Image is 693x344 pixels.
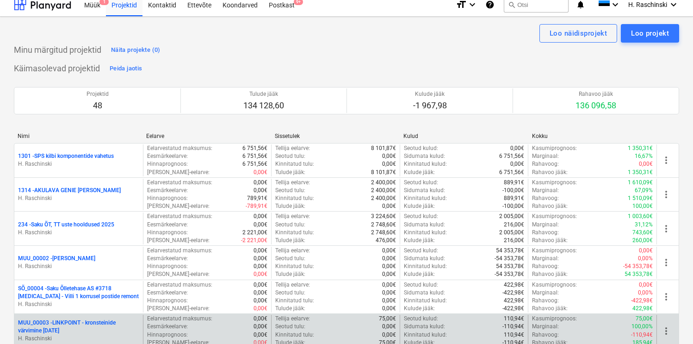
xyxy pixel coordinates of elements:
[147,144,212,152] p: Eelarvestatud maksumus :
[661,257,672,268] span: more_vert
[532,179,577,187] p: Kasumiprognoos :
[382,331,396,339] p: 0,00€
[147,263,188,270] p: Hinnaprognoos :
[404,169,435,176] p: Kulude jääk :
[371,187,396,194] p: 2 400,00€
[109,43,163,57] button: Näita projekte (0)
[502,202,524,210] p: -100,00€
[532,305,568,313] p: Rahavoo jääk :
[371,229,396,237] p: 2 748,60€
[532,202,568,210] p: Rahavoo jääk :
[661,291,672,302] span: more_vert
[18,300,139,308] p: H. Raschinski
[532,229,559,237] p: Rahavoog :
[382,247,396,255] p: 0,00€
[532,331,559,339] p: Rahavoog :
[631,331,653,339] p: -110,94€
[371,144,396,152] p: 8 101,87€
[499,213,524,220] p: 2 005,00€
[382,281,396,289] p: 0,00€
[499,229,524,237] p: 2 005,00€
[632,305,653,313] p: 422,98€
[382,323,396,331] p: 0,00€
[532,289,559,297] p: Marginaal :
[508,1,515,8] span: search
[146,133,267,139] div: Eelarve
[404,281,438,289] p: Seotud kulud :
[254,213,267,220] p: 0,00€
[504,297,524,305] p: 422,98€
[532,237,568,244] p: Rahavoo jääk :
[275,202,305,210] p: Tulude jääk :
[404,237,435,244] p: Kulude jääk :
[243,90,284,98] p: Tulude jääk
[631,27,669,39] div: Loo projekt
[18,229,139,237] p: H. Raschinski
[18,263,139,270] p: H. Raschinski
[404,270,435,278] p: Kulude jääk :
[628,169,653,176] p: 1 350,31€
[495,255,524,263] p: -54 353,78€
[147,221,188,229] p: Eesmärkeelarve :
[382,270,396,278] p: 0,00€
[532,247,577,255] p: Kasumiprognoos :
[382,255,396,263] p: 0,00€
[254,263,267,270] p: 0,00€
[404,160,447,168] p: Kinnitatud kulud :
[379,315,396,323] p: 75,00€
[539,24,617,43] button: Loo näidisprojekt
[241,237,267,244] p: -2 221,00€
[532,160,559,168] p: Rahavoog :
[504,179,524,187] p: 889,91€
[496,247,524,255] p: 54 353,78€
[14,44,101,56] p: Minu märgitud projektid
[532,297,559,305] p: Rahavoog :
[404,305,435,313] p: Kulude jääk :
[246,202,267,210] p: -789,91€
[504,281,524,289] p: 422,98€
[275,194,314,202] p: Kinnitatud tulu :
[275,331,314,339] p: Kinnitatud tulu :
[382,305,396,313] p: 0,00€
[404,315,438,323] p: Seotud kulud :
[638,289,653,297] p: 0,00%
[371,194,396,202] p: 2 400,00€
[532,281,577,289] p: Kasumiprognoos :
[242,152,267,160] p: 6 751,56€
[404,179,438,187] p: Seotud kulud :
[18,319,139,343] div: MUU_00003 -LINKPOINT - kronsteinide värvimine [DATE]H. Raschinski
[502,305,524,313] p: -422,98€
[147,315,212,323] p: Eelarvestatud maksumus :
[87,100,109,111] p: 48
[275,323,305,331] p: Seotud tulu :
[382,297,396,305] p: 0,00€
[532,194,559,202] p: Rahavoog :
[254,305,267,313] p: 0,00€
[275,297,314,305] p: Kinnitatud tulu :
[254,221,267,229] p: 0,00€
[275,270,305,278] p: Tulude jääk :
[18,335,139,343] p: H. Raschinski
[532,263,559,270] p: Rahavoog :
[550,27,607,39] div: Loo näidisprojekt
[628,179,653,187] p: 1 610,09€
[382,152,396,160] p: 0,00€
[18,133,139,139] div: Nimi
[404,152,445,160] p: Sidumata kulud :
[147,152,188,160] p: Eesmärkeelarve :
[18,194,139,202] p: H. Raschinski
[532,315,577,323] p: Kasumiprognoos :
[275,213,310,220] p: Tellija eelarve :
[632,229,653,237] p: 743,60€
[532,187,559,194] p: Marginaal :
[631,323,653,331] p: 100,00%
[275,221,305,229] p: Seotud tulu :
[404,202,435,210] p: Kulude jääk :
[275,315,310,323] p: Tellija eelarve :
[275,255,305,263] p: Seotud tulu :
[147,237,210,244] p: [PERSON_NAME]-eelarve :
[404,297,447,305] p: Kinnitatud kulud :
[504,315,524,323] p: 110,94€
[111,45,161,56] div: Näita projekte (0)
[413,100,447,111] p: -1 967,98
